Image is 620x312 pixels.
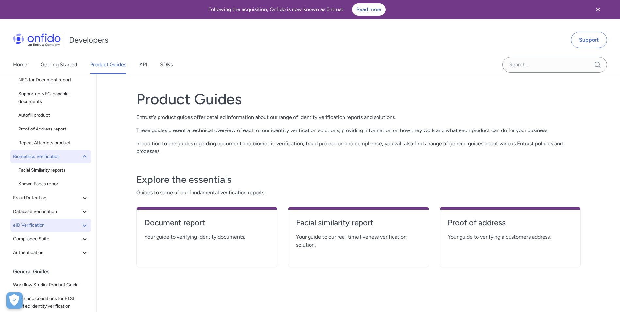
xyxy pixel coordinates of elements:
[16,109,91,122] a: Autofill product
[448,217,573,233] a: Proof of address
[18,166,89,174] span: Facial Similarity reports
[136,127,581,134] p: These guides present a technical overview of each of our identity verification solutions, providi...
[13,33,61,46] img: Onfido Logo
[139,56,147,74] a: API
[16,87,91,108] a: Supported NFC-capable documents
[10,233,91,246] button: Compliance Suite
[13,235,81,243] span: Compliance Suite
[296,233,421,249] span: Your guide to our real-time liveness verification solution.
[571,32,607,48] a: Support
[136,90,581,108] h1: Product Guides
[18,76,89,84] span: NFC for Document report
[13,281,89,289] span: Workflow Studio: Product Guide
[13,295,89,310] span: Terms and conditions for ETSI certified identity verification
[13,249,81,257] span: Authentication
[69,35,108,45] h1: Developers
[502,57,607,73] input: Onfido search input field
[448,233,573,241] span: Your guide to verifying a customer’s address.
[352,3,386,16] a: Read more
[10,191,91,204] button: Fraud Detection
[13,265,94,278] div: General Guides
[8,3,586,16] div: Following the acquisition, Onfido is now known as Entrust.
[41,56,77,74] a: Getting Started
[18,125,89,133] span: Proof of Address report
[18,112,89,119] span: Autofill product
[13,208,81,216] span: Database Verification
[144,217,269,228] h4: Document report
[296,217,421,233] a: Facial similarity report
[16,74,91,87] a: NFC for Document report
[136,173,581,186] h3: Explore the essentials
[16,136,91,149] a: Repeat Attempts product
[6,292,23,309] button: Open Preferences
[13,153,81,161] span: Biometrics Verification
[586,1,610,18] button: Close banner
[296,217,421,228] h4: Facial similarity report
[10,205,91,218] button: Database Verification
[136,113,581,121] p: Entrust's product guides offer detailed information about our range of identity verification repo...
[18,139,89,147] span: Repeat Attempts product
[18,180,89,188] span: Known Faces report
[144,217,269,233] a: Document report
[10,278,91,291] a: Workflow Studio: Product Guide
[6,292,23,309] div: Cookie Preferences
[16,178,91,191] a: Known Faces report
[13,221,81,229] span: eID Verification
[16,164,91,177] a: Facial Similarity reports
[160,56,173,74] a: SDKs
[594,6,602,13] svg: Close banner
[13,194,81,202] span: Fraud Detection
[16,123,91,136] a: Proof of Address report
[10,246,91,259] button: Authentication
[136,189,581,197] span: Guides to some of our fundamental verification reports
[136,140,581,155] p: In addition to the guides regarding document and biometric verification, fraud protection and com...
[10,150,91,163] button: Biometrics Verification
[10,219,91,232] button: eID Verification
[144,233,269,241] span: Your guide to verifying identity documents.
[90,56,126,74] a: Product Guides
[13,56,27,74] a: Home
[18,90,89,106] span: Supported NFC-capable documents
[448,217,573,228] h4: Proof of address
